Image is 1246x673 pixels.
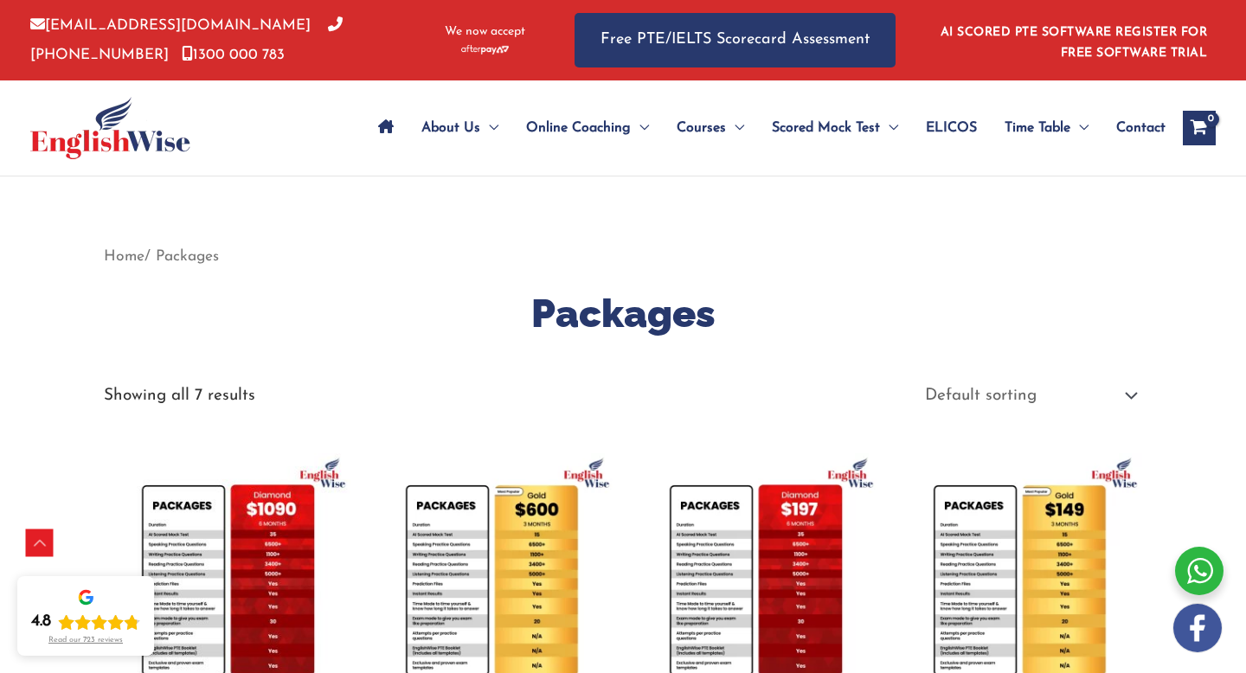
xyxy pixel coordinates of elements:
a: Time TableMenu Toggle [991,98,1102,158]
a: [EMAIL_ADDRESS][DOMAIN_NAME] [30,18,311,33]
span: Menu Toggle [631,98,649,158]
img: cropped-ew-logo [30,97,190,159]
span: Menu Toggle [1070,98,1089,158]
span: Menu Toggle [880,98,898,158]
span: Menu Toggle [480,98,498,158]
span: We now accept [445,23,525,41]
span: Courses [677,98,726,158]
a: Contact [1102,98,1166,158]
div: Rating: 4.8 out of 5 [31,612,140,632]
span: Scored Mock Test [772,98,880,158]
nav: Breadcrumb [104,242,1142,271]
span: ELICOS [926,98,977,158]
h1: Packages [104,286,1142,341]
img: Afterpay-Logo [461,45,509,54]
a: Free PTE/IELTS Scorecard Assessment [575,13,896,67]
nav: Site Navigation: Main Menu [364,98,1166,158]
a: View Shopping Cart, empty [1183,111,1216,145]
span: Contact [1116,98,1166,158]
aside: Header Widget 1 [930,12,1216,68]
a: AI SCORED PTE SOFTWARE REGISTER FOR FREE SOFTWARE TRIAL [941,26,1208,60]
a: 1300 000 783 [182,48,285,62]
select: Shop order [912,380,1142,413]
span: Online Coaching [526,98,631,158]
p: Showing all 7 results [104,388,255,404]
span: Time Table [1005,98,1070,158]
div: Read our 723 reviews [48,636,123,645]
a: ELICOS [912,98,991,158]
span: About Us [421,98,480,158]
a: Online CoachingMenu Toggle [512,98,663,158]
a: CoursesMenu Toggle [663,98,758,158]
a: [PHONE_NUMBER] [30,18,343,61]
img: white-facebook.png [1173,604,1222,652]
a: Home [104,249,145,264]
div: 4.8 [31,612,51,632]
a: About UsMenu Toggle [408,98,512,158]
a: Scored Mock TestMenu Toggle [758,98,912,158]
span: Menu Toggle [726,98,744,158]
